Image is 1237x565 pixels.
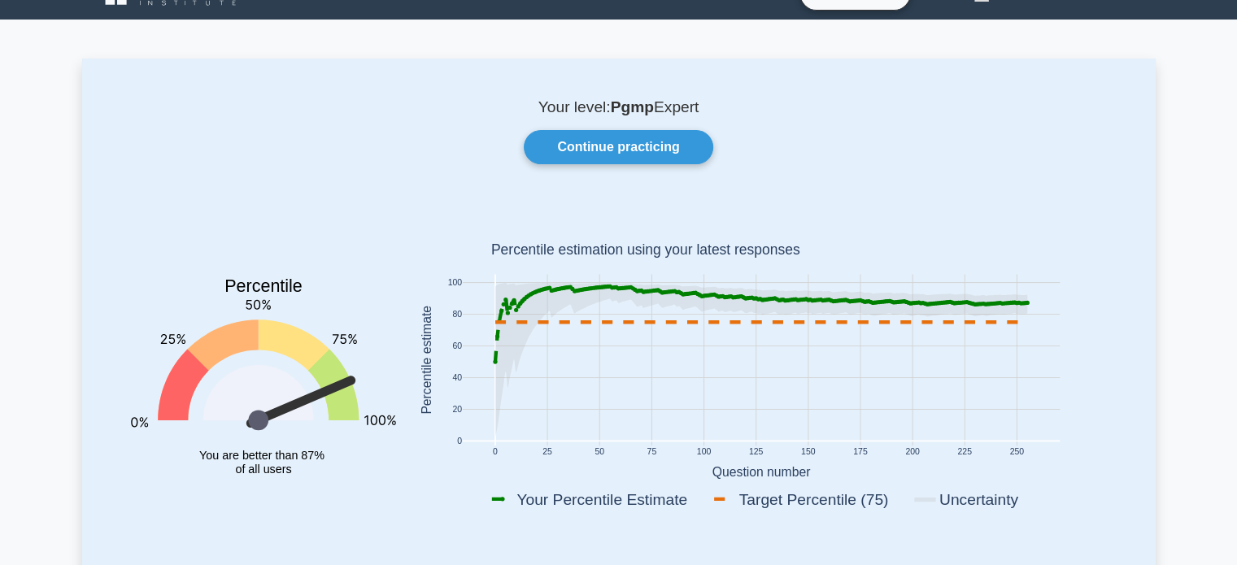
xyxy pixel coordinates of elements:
text: 100 [447,279,462,288]
text: 20 [452,406,462,415]
text: 125 [748,448,763,457]
text: Percentile [224,277,303,297]
text: 0 [492,448,497,457]
text: 0 [457,437,462,446]
text: 250 [1009,448,1024,457]
text: 40 [452,374,462,383]
tspan: of all users [235,463,291,476]
text: 50 [595,448,604,457]
p: Your level: Expert [121,98,1117,117]
text: 175 [853,448,868,457]
a: Continue practicing [524,130,712,164]
tspan: You are better than 87% [199,449,324,462]
text: 75 [647,448,656,457]
text: Question number [712,465,810,479]
text: Percentile estimation using your latest responses [490,242,799,259]
text: 60 [452,342,462,351]
text: 200 [905,448,920,457]
text: 225 [957,448,972,457]
text: Percentile estimate [419,306,433,415]
text: 150 [800,448,815,457]
b: Pgmp [611,98,654,115]
text: 80 [452,311,462,319]
text: 25 [542,448,552,457]
text: 100 [696,448,711,457]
